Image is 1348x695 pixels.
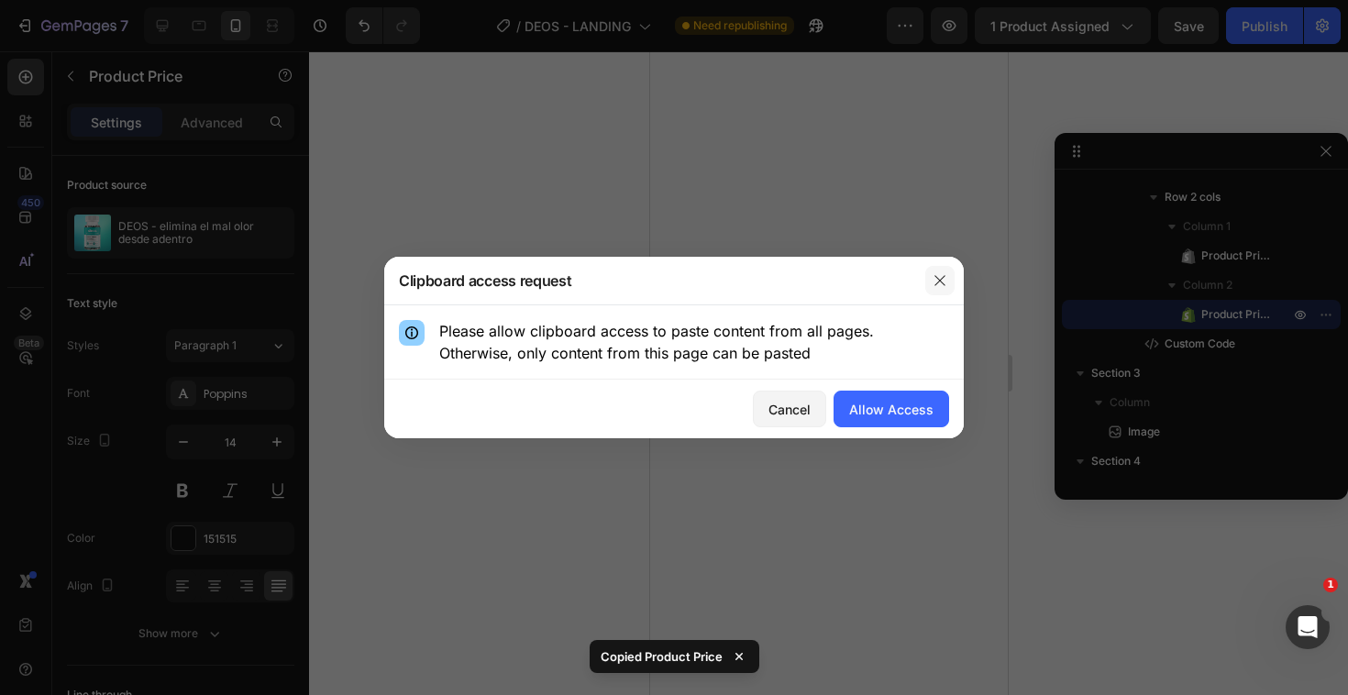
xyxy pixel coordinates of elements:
[849,400,934,419] div: Allow Access
[439,320,949,364] p: Please allow clipboard access to paste content from all pages. Otherwise, only content from this ...
[834,391,949,427] button: Allow Access
[753,391,826,427] button: Cancel
[1286,605,1330,649] iframe: Intercom live chat
[399,270,571,292] h3: Clipboard access request
[601,647,723,666] p: Copied Product Price
[768,400,811,419] div: Cancel
[1323,578,1338,592] span: 1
